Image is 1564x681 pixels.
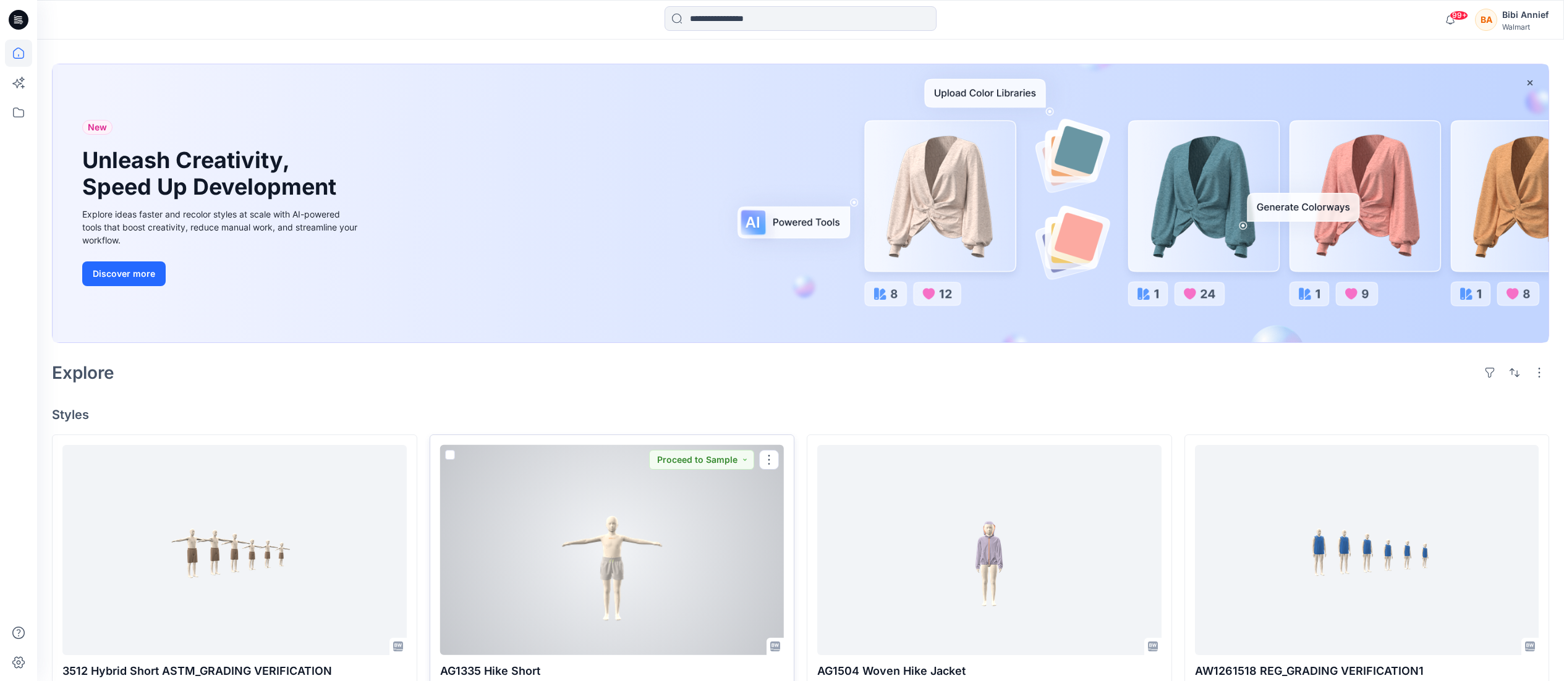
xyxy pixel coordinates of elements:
h2: Explore [52,363,114,383]
span: 99+ [1450,11,1468,20]
h4: Styles [52,407,1549,422]
p: 3512 Hybrid Short ASTM_GRADING VERIFICATION [62,662,407,680]
span: New [88,120,107,135]
h1: Unleash Creativity, Speed Up Development [82,147,342,200]
a: 3512 Hybrid Short ASTM_GRADING VERIFICATION [62,445,407,655]
a: AG1504 Woven Hike Jacket [817,445,1162,655]
p: AG1335 Hike Short [440,662,784,680]
p: AW1261518 REG_GRADING VERIFICATION1 [1195,662,1539,680]
div: Explore ideas faster and recolor styles at scale with AI-powered tools that boost creativity, red... [82,208,360,247]
div: BA [1475,9,1497,31]
a: AW1261518 REG_GRADING VERIFICATION1 [1195,445,1539,655]
p: AG1504 Woven Hike Jacket [817,662,1162,680]
a: AG1335 Hike Short [440,445,784,655]
a: Discover more [82,261,360,286]
div: Walmart [1502,22,1549,32]
button: Discover more [82,261,166,286]
div: Bibi Annief [1502,7,1549,22]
